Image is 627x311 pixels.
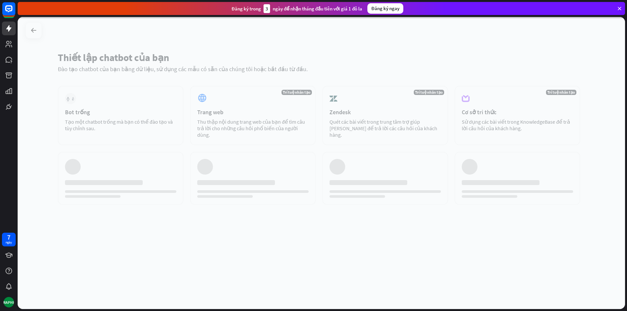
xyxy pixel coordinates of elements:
font: 3 [265,6,268,12]
font: ngày [6,240,12,244]
font: 7 [7,233,10,241]
font: ngày để nhận tháng đầu tiên với giá 1 đô la [273,6,362,12]
a: 7 ngày [2,233,16,246]
font: Đăng ký trong [232,6,261,12]
font: Đăng ký ngay [371,5,399,11]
